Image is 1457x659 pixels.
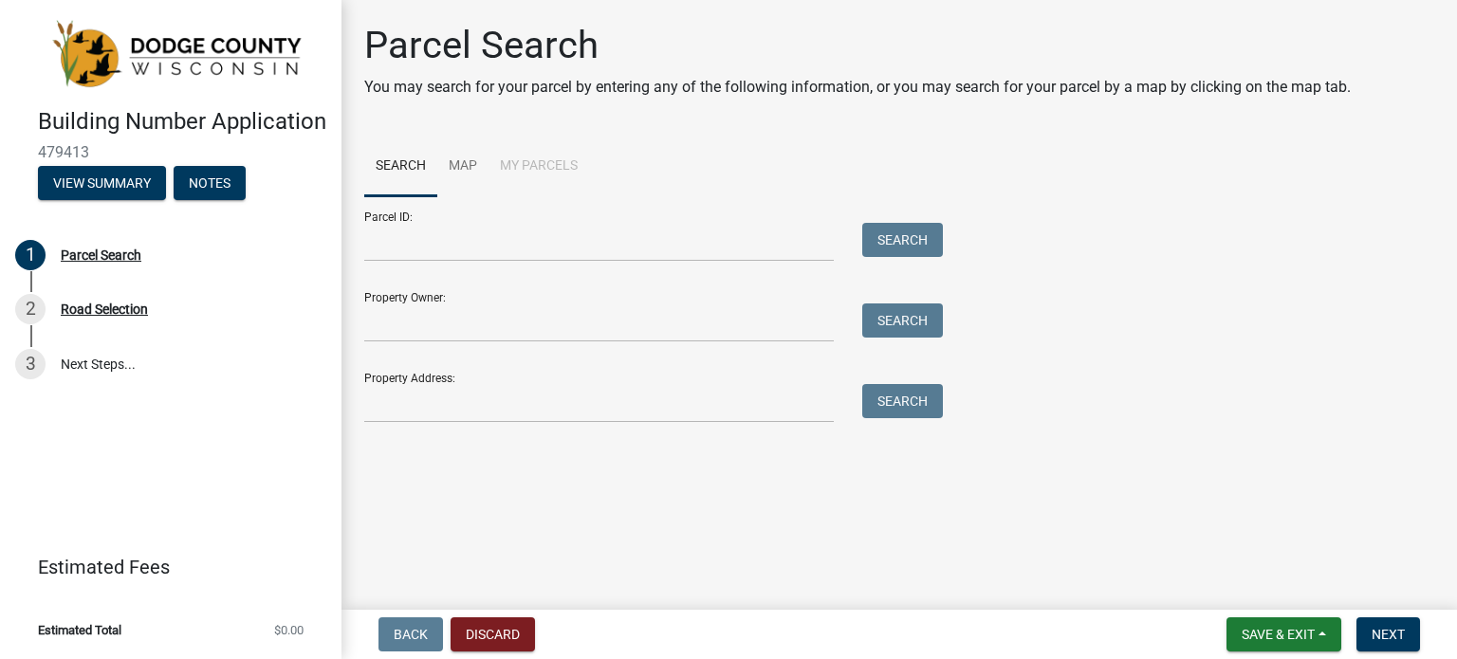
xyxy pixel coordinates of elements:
button: Back [378,617,443,651]
div: Road Selection [61,302,148,316]
wm-modal-confirm: Notes [174,176,246,192]
button: Notes [174,166,246,200]
span: Next [1372,627,1405,642]
span: Save & Exit [1242,627,1315,642]
h4: Building Number Application [38,108,326,136]
h1: Parcel Search [364,23,1351,68]
img: Dodge County, Wisconsin [38,20,311,88]
span: 479413 [38,143,304,161]
button: Search [862,223,943,257]
span: Estimated Total [38,624,121,636]
p: You may search for your parcel by entering any of the following information, or you may search fo... [364,76,1351,99]
button: Search [862,303,943,338]
div: 1 [15,240,46,270]
button: View Summary [38,166,166,200]
button: Next [1356,617,1420,651]
a: Estimated Fees [15,548,311,586]
wm-modal-confirm: Summary [38,176,166,192]
button: Save & Exit [1226,617,1341,651]
span: $0.00 [274,624,304,636]
span: Back [394,627,428,642]
button: Discard [451,617,535,651]
a: Search [364,137,437,197]
div: Parcel Search [61,248,141,262]
button: Search [862,384,943,418]
a: Map [437,137,489,197]
div: 3 [15,349,46,379]
div: 2 [15,294,46,324]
